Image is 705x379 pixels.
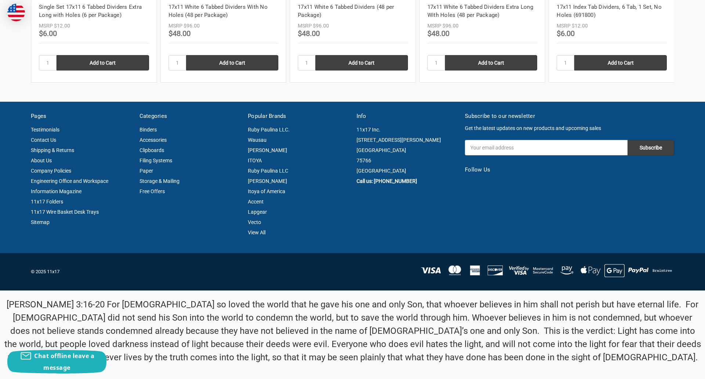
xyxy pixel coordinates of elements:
[31,137,56,143] a: Contact Us
[248,158,262,163] a: ITOYA
[628,140,674,155] input: Subscribe
[465,124,674,132] p: Get the latest updates on new products and upcoming sales
[140,112,241,120] h5: Categories
[169,22,182,30] div: MSRP
[427,4,533,19] a: 17x11 White 6 Tabbed Dividers Extra Long With Holes (48 per Package)
[31,127,59,133] a: Testimonials
[574,55,667,71] input: Add to Cart
[7,350,106,373] button: Chat offline leave a message
[315,55,408,71] input: Add to Cart
[298,22,312,30] div: MSRP
[465,166,674,174] h5: Follow Us
[169,4,268,19] a: 17x11 White 6 Tabbed Dividers With No Holes (48 per Package)
[140,188,165,194] a: Free Offers
[39,22,53,30] div: MSRP
[248,127,290,133] a: Ruby Paulina LLC.
[31,178,108,194] a: Engineering Office and Workspace Information Magazine
[140,147,164,153] a: Clipboards
[248,199,264,205] a: Accent
[186,55,279,71] input: Add to Cart
[140,168,153,174] a: Paper
[169,29,191,38] span: $48.00
[557,29,575,38] span: $6.00
[248,178,287,184] a: [PERSON_NAME]
[357,112,458,120] h5: Info
[572,23,588,29] span: $12.00
[248,137,267,143] a: Wausau
[465,140,628,155] input: Your email address
[557,22,571,30] div: MSRP
[31,158,52,163] a: About Us
[298,29,320,38] span: $48.00
[248,112,349,120] h5: Popular Brands
[248,219,261,225] a: Vecto
[31,219,50,225] a: Sitemap
[31,147,74,153] a: Shipping & Returns
[445,55,538,71] input: Add to Cart
[31,168,71,174] a: Company Policies
[31,199,63,205] a: 11x17 Folders
[298,4,394,19] a: 17x11 White 6 Tabbed Dividers (48 per Package)
[39,4,142,19] a: Single Set 17x11 6 Tabbed Dividers Extra Long with Holes (6 per Package)
[140,178,180,184] a: Storage & Mailing
[31,209,99,215] a: 11x17 Wire Basket Desk Trays
[248,209,267,215] a: Lapgear
[248,168,288,174] a: Ruby Paulina LLC
[140,158,172,163] a: Filing Systems
[39,29,57,38] span: $6.00
[31,112,132,120] h5: Pages
[442,23,459,29] span: $96.00
[140,127,157,133] a: Binders
[54,23,70,29] span: $12.00
[7,4,25,21] img: duty and tax information for United States
[57,55,149,71] input: Add to Cart
[427,22,441,30] div: MSRP
[357,178,417,184] a: Call us: [PHONE_NUMBER]
[248,147,287,153] a: [PERSON_NAME]
[465,112,674,120] h5: Subscribe to our newsletter
[357,124,458,176] address: 11x17 Inc. [STREET_ADDRESS][PERSON_NAME] [GEOGRAPHIC_DATA] 75766 [GEOGRAPHIC_DATA]
[557,4,662,19] a: 17x11 Index Tab Dividers, 6 Tab, 1 Set, No Holes (691800)
[31,268,349,275] p: © 2025 11x17
[34,352,94,372] span: Chat offline leave a message
[140,137,167,143] a: Accessories
[248,230,265,235] a: View All
[248,188,285,194] a: Itoya of America
[427,29,449,38] span: $48.00
[184,23,200,29] span: $96.00
[313,23,329,29] span: $96.00
[4,298,701,364] p: [PERSON_NAME] 3:16-20 For [DEMOGRAPHIC_DATA] so loved the world that he gave his one and only Son...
